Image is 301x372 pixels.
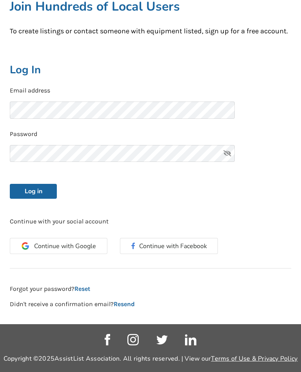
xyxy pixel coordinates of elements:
img: instagram_link [127,334,139,345]
img: twitter_link [156,335,168,345]
button: Continue with Google [10,238,107,254]
span: Continue with Google [34,243,96,249]
a: Resend [114,300,135,308]
img: Google Icon [22,242,29,250]
a: Reset [74,285,90,292]
button: Continue with Facebook [120,238,218,254]
button: Log in [10,184,57,199]
h2: Log In [10,63,291,77]
p: Email address [10,86,291,95]
p: Password [10,130,291,139]
img: facebook_link [105,334,110,345]
p: Forgot your password? [10,285,291,294]
p: To create listings or contact someone with equipment listed, sign up for a free account. [10,26,291,36]
img: linkedin_link [185,334,196,345]
p: Continue with your social account [10,217,291,226]
a: Terms of Use & Privacy Policy [211,354,297,363]
p: Didn't receive a confirmation email? [10,300,291,309]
